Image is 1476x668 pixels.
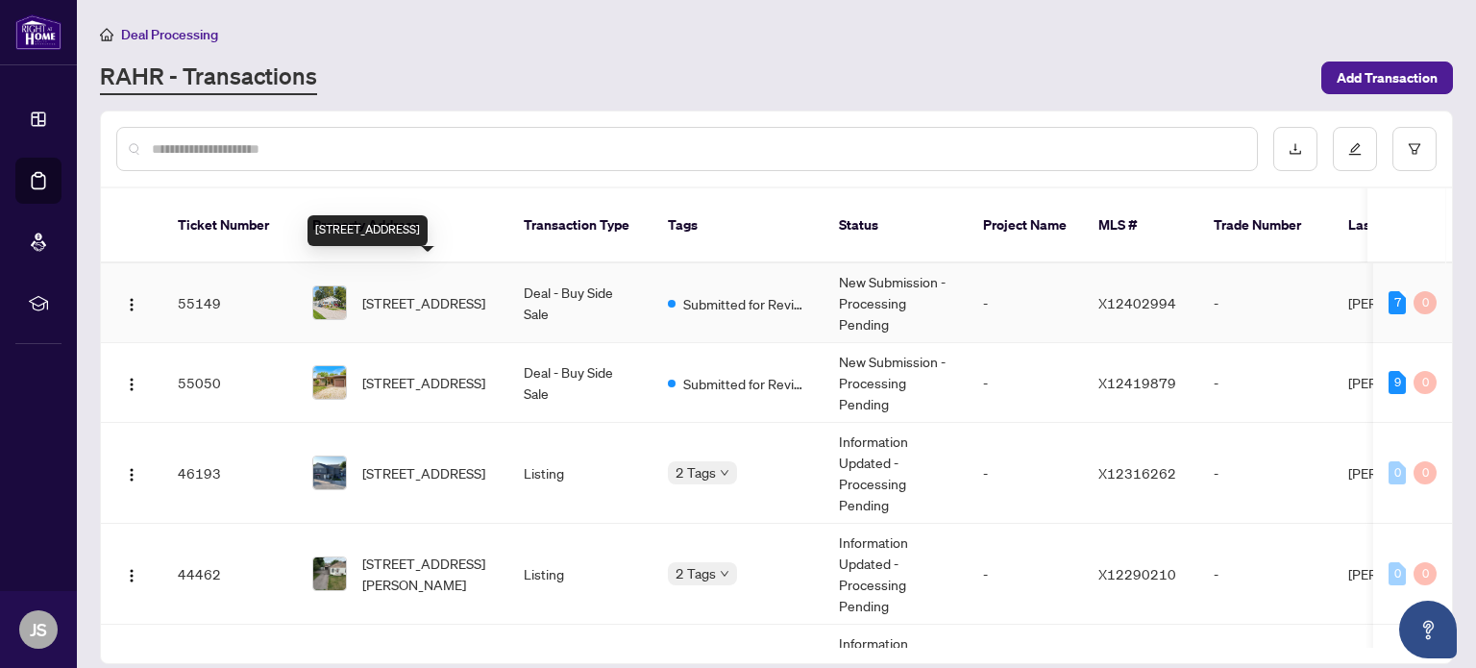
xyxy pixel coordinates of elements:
span: download [1289,142,1302,156]
span: edit [1348,142,1362,156]
span: Submitted for Review [683,373,808,394]
button: filter [1392,127,1437,171]
span: Deal Processing [121,26,218,43]
button: Logo [116,367,147,398]
span: X12316262 [1098,464,1176,482]
td: Deal - Buy Side Sale [508,263,652,343]
button: edit [1333,127,1377,171]
td: 55050 [162,343,297,423]
span: JS [30,616,47,643]
button: Logo [116,558,147,589]
img: thumbnail-img [313,557,346,590]
span: X12290210 [1098,565,1176,582]
button: Open asap [1399,601,1457,658]
td: Listing [508,524,652,625]
div: 7 [1389,291,1406,314]
div: 0 [1414,371,1437,394]
span: 2 Tags [676,461,716,483]
button: Add Transaction [1321,62,1453,94]
td: - [968,263,1083,343]
td: - [1198,263,1333,343]
div: 0 [1414,562,1437,585]
span: Submitted for Review [683,293,808,314]
th: Tags [652,188,824,263]
th: Project Name [968,188,1083,263]
img: logo [15,14,61,50]
td: Listing [508,423,652,524]
div: 0 [1389,461,1406,484]
div: 0 [1414,291,1437,314]
td: 46193 [162,423,297,524]
td: - [968,524,1083,625]
img: thumbnail-img [313,286,346,319]
span: [STREET_ADDRESS] [362,292,485,313]
img: thumbnail-img [313,366,346,399]
th: Transaction Type [508,188,652,263]
div: [STREET_ADDRESS] [307,215,428,246]
td: - [968,423,1083,524]
span: [STREET_ADDRESS][PERSON_NAME] [362,553,493,595]
span: [STREET_ADDRESS] [362,372,485,393]
a: RAHR - Transactions [100,61,317,95]
span: down [720,468,729,478]
div: 9 [1389,371,1406,394]
th: MLS # [1083,188,1198,263]
td: - [1198,423,1333,524]
img: Logo [124,297,139,312]
td: Deal - Buy Side Sale [508,343,652,423]
img: Logo [124,377,139,392]
button: Logo [116,458,147,488]
th: Ticket Number [162,188,297,263]
span: X12402994 [1098,294,1176,311]
span: home [100,28,113,41]
span: 2 Tags [676,562,716,584]
th: Status [824,188,968,263]
img: thumbnail-img [313,457,346,489]
td: Information Updated - Processing Pending [824,423,968,524]
th: Trade Number [1198,188,1333,263]
div: 0 [1414,461,1437,484]
td: 55149 [162,263,297,343]
td: - [1198,524,1333,625]
div: 0 [1389,562,1406,585]
span: Add Transaction [1337,62,1438,93]
td: - [968,343,1083,423]
td: 44462 [162,524,297,625]
button: Logo [116,287,147,318]
span: X12419879 [1098,374,1176,391]
td: New Submission - Processing Pending [824,343,968,423]
span: filter [1408,142,1421,156]
td: Information Updated - Processing Pending [824,524,968,625]
img: Logo [124,467,139,482]
img: Logo [124,568,139,583]
button: download [1273,127,1317,171]
span: [STREET_ADDRESS] [362,462,485,483]
td: - [1198,343,1333,423]
td: New Submission - Processing Pending [824,263,968,343]
span: down [720,569,729,579]
th: Property Address [297,188,508,263]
